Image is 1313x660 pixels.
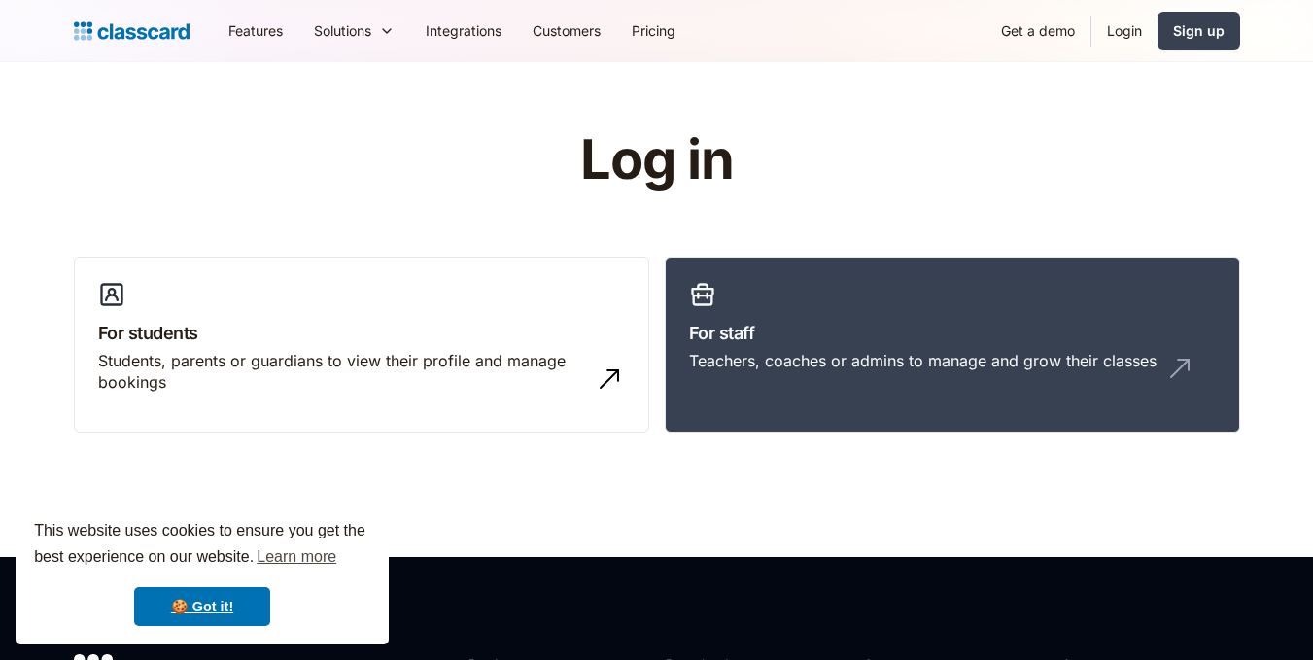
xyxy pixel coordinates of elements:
a: Customers [517,9,616,52]
a: Pricing [616,9,691,52]
a: Logo [74,17,190,45]
div: cookieconsent [16,501,389,644]
div: Solutions [314,20,371,41]
h3: For students [98,320,625,346]
a: Login [1091,9,1158,52]
h3: For staff [689,320,1216,346]
div: Teachers, coaches or admins to manage and grow their classes [689,350,1157,371]
span: This website uses cookies to ensure you get the best experience on our website. [34,519,370,572]
a: For staffTeachers, coaches or admins to manage and grow their classes [665,257,1240,434]
a: Integrations [410,9,517,52]
a: dismiss cookie message [134,587,270,626]
div: Students, parents or guardians to view their profile and manage bookings [98,350,586,394]
a: For studentsStudents, parents or guardians to view their profile and manage bookings [74,257,649,434]
h1: Log in [348,130,965,191]
a: learn more about cookies [254,542,339,572]
div: Solutions [298,9,410,52]
div: Sign up [1173,20,1225,41]
a: Features [213,9,298,52]
a: Get a demo [985,9,1090,52]
a: Sign up [1158,12,1240,50]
